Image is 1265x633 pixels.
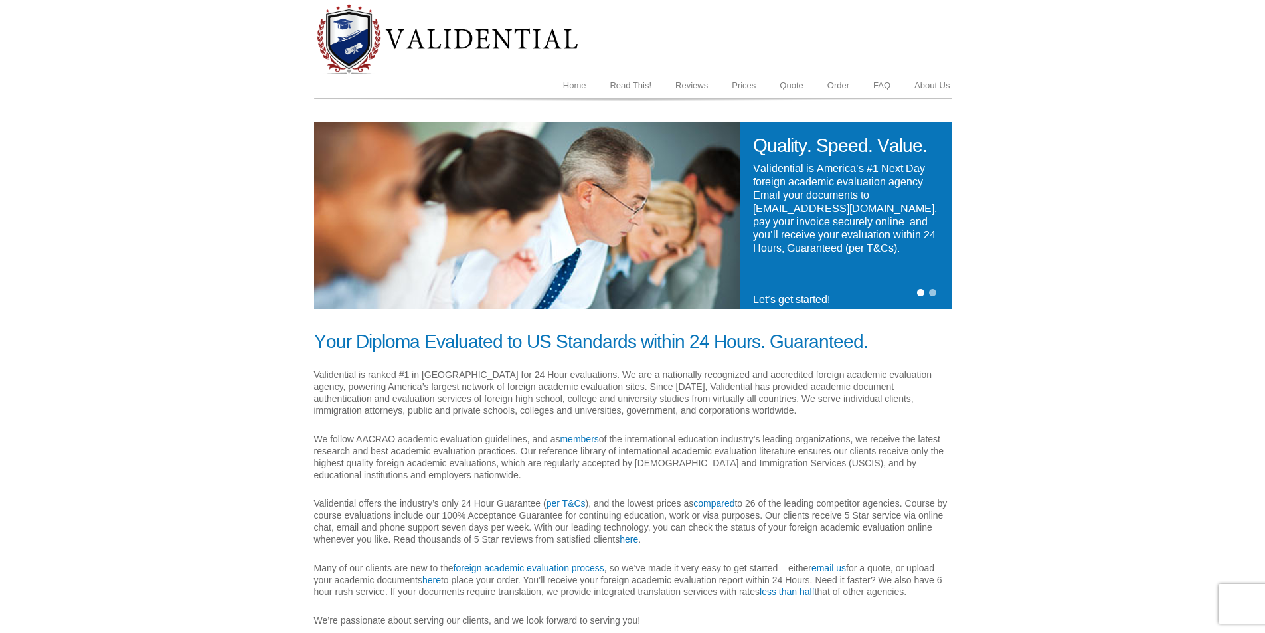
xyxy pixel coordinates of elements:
[314,331,952,353] h1: Your Diploma Evaluated to US Standards within 24 Hours. Guaranteed.
[314,562,952,598] p: Many of our clients are new to the , so we’ve made it very easy to get started – either for a quo...
[620,534,638,545] a: here
[753,288,938,306] h4: Let’s get started!
[768,73,815,98] a: Quote
[760,587,815,597] a: less than half
[861,73,902,98] a: FAQ
[753,157,938,255] h4: Validential is America’s #1 Next Day foreign academic evaluation agency. Email your documents to ...
[917,289,926,298] a: 1
[314,3,580,76] img: Diploma Evaluation Service
[902,73,962,98] a: About Us
[693,498,734,509] a: compared
[811,563,846,573] a: email us
[314,433,952,481] p: We follow AACRAO academic evaluation guidelines, and as of the international education industry’s...
[422,575,441,585] a: here
[454,563,604,573] a: foreign academic evaluation process
[314,369,952,416] p: Validential is ranked #1 in [GEOGRAPHIC_DATA] for 24 Hour evaluations. We are a nationally recogn...
[929,289,938,298] a: 2
[547,498,586,509] a: per T&Cs
[663,73,720,98] a: Reviews
[314,497,952,545] p: Validential offers the industry’s only 24 Hour Guarantee ( ), and the lowest prices as to 26 of t...
[560,434,598,444] a: members
[598,73,663,98] a: Read This!
[720,73,768,98] a: Prices
[551,73,598,98] a: Home
[815,73,861,98] a: Order
[314,122,740,309] img: Validential
[753,136,938,157] h1: Quality. Speed. Value.
[314,614,952,626] p: We’re passionate about serving our clients, and we look forward to serving you!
